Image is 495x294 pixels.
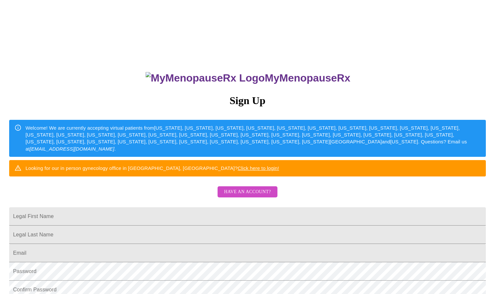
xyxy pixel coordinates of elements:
[238,165,279,171] a: Click here to login!
[218,186,277,198] button: Have an account?
[216,193,279,199] a: Have an account?
[224,188,271,196] span: Have an account?
[26,162,279,174] div: Looking for our in person gynecology office in [GEOGRAPHIC_DATA], [GEOGRAPHIC_DATA]?
[146,72,265,84] img: MyMenopauseRx Logo
[26,122,481,155] div: Welcome! We are currently accepting virtual patients from [US_STATE], [US_STATE], [US_STATE], [US...
[9,95,486,107] h3: Sign Up
[10,72,486,84] h3: MyMenopauseRx
[30,146,115,152] em: [EMAIL_ADDRESS][DOMAIN_NAME]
